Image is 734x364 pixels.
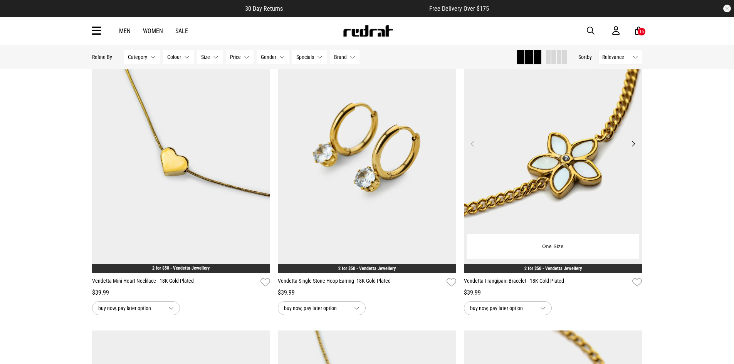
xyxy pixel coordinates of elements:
[245,5,283,12] span: 30 Day Returns
[201,54,210,60] span: Size
[464,23,642,273] img: Vendetta Frangipani Bracelet - 18k Gold Plated in Gold
[578,52,592,62] button: Sortby
[197,50,223,64] button: Size
[98,304,162,313] span: buy now, pay later option
[296,54,314,60] span: Specials
[143,27,163,35] a: Women
[163,50,194,64] button: Colour
[261,54,276,60] span: Gender
[464,288,642,297] div: $39.99
[602,54,630,60] span: Relevance
[464,301,552,315] button: buy now, pay later option
[598,50,642,64] button: Relevance
[298,5,414,12] iframe: Customer reviews powered by Trustpilot
[278,288,456,297] div: $39.99
[92,54,112,60] p: Refine By
[92,277,258,288] a: Vendetta Mini Heart Necklace - 18K Gold Plated
[278,277,443,288] a: Vendetta Single Stone Hoop Earring- 18K Gold Plated
[92,23,270,273] img: Vendetta Mini Heart Necklace - 18k Gold Plated in Gold
[92,301,180,315] button: buy now, pay later option
[124,50,160,64] button: Category
[128,54,147,60] span: Category
[635,27,642,35] a: 15
[167,54,181,60] span: Colour
[278,23,456,273] img: Vendetta Single Stone Hoop Earring- 18k Gold Plated in Gold
[292,50,327,64] button: Specials
[470,304,534,313] span: buy now, pay later option
[119,27,131,35] a: Men
[230,54,241,60] span: Price
[257,50,289,64] button: Gender
[284,304,348,313] span: buy now, pay later option
[468,139,477,148] button: Previous
[639,29,644,34] div: 15
[6,3,29,26] button: Open LiveChat chat widget
[92,288,270,297] div: $39.99
[343,25,393,37] img: Redrat logo
[464,277,630,288] a: Vendetta Frangipani Bracelet - 18K Gold Plated
[587,54,592,60] span: by
[278,301,366,315] button: buy now, pay later option
[175,27,188,35] a: Sale
[338,266,396,271] a: 2 for $50 - Vendetta Jewellery
[330,50,359,64] button: Brand
[152,265,210,271] a: 2 for $50 - Vendetta Jewellery
[628,139,638,148] button: Next
[524,266,582,271] a: 2 for $50 - Vendetta Jewellery
[429,5,489,12] span: Free Delivery Over $175
[334,54,347,60] span: Brand
[226,50,254,64] button: Price
[536,240,569,254] button: One Size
